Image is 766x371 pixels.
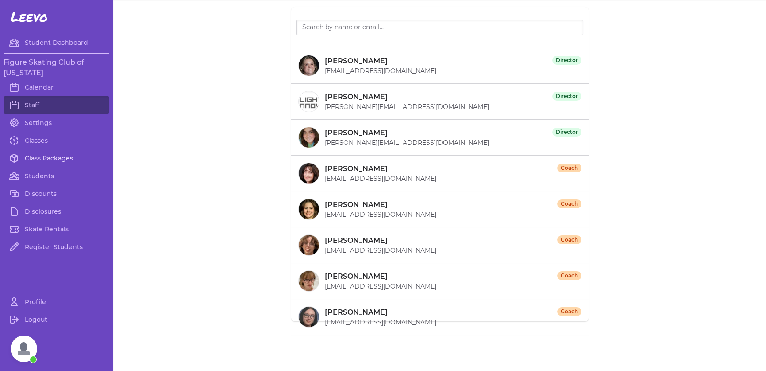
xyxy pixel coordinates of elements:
p: [EMAIL_ADDRESS][DOMAIN_NAME] [325,66,581,75]
p: [PERSON_NAME] [325,235,388,246]
p: [EMAIL_ADDRESS][DOMAIN_NAME] [325,318,581,327]
p: [PERSON_NAME] [325,164,388,174]
p: [PERSON_NAME] [325,56,388,66]
a: Skate Rentals [4,220,109,238]
p: [PERSON_NAME] [325,92,388,102]
a: Staff [4,96,109,114]
a: Students [4,167,109,185]
span: Coach [557,307,581,316]
p: [EMAIL_ADDRESS][DOMAIN_NAME] [325,174,581,183]
div: Open chat [11,336,37,362]
p: [PERSON_NAME] [325,271,388,282]
p: [PERSON_NAME] [325,128,388,138]
span: Coach [557,235,581,244]
a: Calendar [4,78,109,96]
a: Student Dashboard [4,34,109,51]
h3: Figure Skating Club of [US_STATE] [4,57,109,78]
a: Register Students [4,238,109,256]
span: Coach [557,164,581,172]
span: Coach [557,271,581,280]
p: [EMAIL_ADDRESS][DOMAIN_NAME] [325,210,581,219]
a: Disclosures [4,203,109,220]
span: Director [552,56,581,65]
input: Search by name or email... [296,20,583,35]
span: Director [552,92,581,101]
a: Classes [4,132,109,149]
span: Leevo [11,9,48,25]
p: [PERSON_NAME] [325,199,388,210]
p: [PERSON_NAME][EMAIL_ADDRESS][DOMAIN_NAME] [325,138,581,147]
a: Settings [4,114,109,132]
p: [PERSON_NAME][EMAIL_ADDRESS][DOMAIN_NAME] [325,102,581,111]
a: Class Packages [4,149,109,167]
span: Director [552,128,581,137]
p: [EMAIL_ADDRESS][DOMAIN_NAME] [325,282,581,291]
span: Coach [557,199,581,208]
a: Discounts [4,185,109,203]
p: [PERSON_NAME] [325,307,388,318]
a: Profile [4,293,109,311]
a: Logout [4,311,109,328]
p: [EMAIL_ADDRESS][DOMAIN_NAME] [325,246,581,255]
